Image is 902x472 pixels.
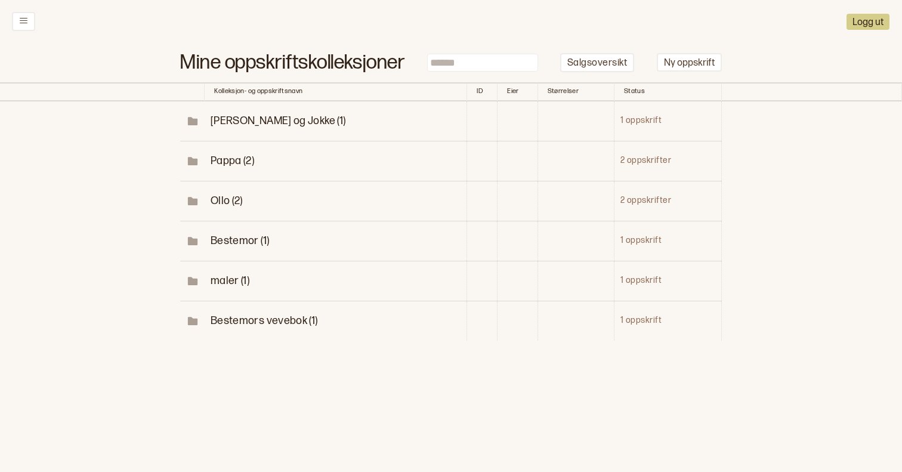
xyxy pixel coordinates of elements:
[211,314,318,327] span: Toggle Row Expanded
[498,82,538,101] th: Toggle SortBy
[211,115,345,127] span: Toggle Row Expanded
[211,195,243,207] span: Toggle Row Expanded
[211,235,269,247] span: Toggle Row Expanded
[181,195,204,207] span: Toggle Row Expanded
[614,181,721,221] td: 2 oppskrifter
[181,315,204,327] span: Toggle Row Expanded
[847,14,889,30] button: Logg ut
[211,155,254,167] span: Toggle Row Expanded
[614,261,721,301] td: 1 oppskrift
[181,275,204,287] span: Toggle Row Expanded
[560,53,634,73] button: Salgsoversikt
[614,221,721,261] td: 1 oppskrift
[614,301,721,341] td: 1 oppskrift
[180,82,205,101] th: Toggle SortBy
[211,274,249,287] span: Toggle Row Expanded
[205,82,467,101] th: Kolleksjon- og oppskriftsnavn
[657,53,722,72] button: Ny oppskrift
[567,57,627,70] p: Salgsoversikt
[614,101,721,141] td: 1 oppskrift
[614,141,721,181] td: 2 oppskrifter
[180,57,404,69] h1: Mine oppskriftskolleksjoner
[538,82,614,101] th: Toggle SortBy
[467,82,498,101] th: Toggle SortBy
[181,155,204,167] span: Toggle Row Expanded
[614,82,721,101] th: Toggle SortBy
[181,115,204,127] span: Toggle Row Expanded
[181,235,204,247] span: Toggle Row Expanded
